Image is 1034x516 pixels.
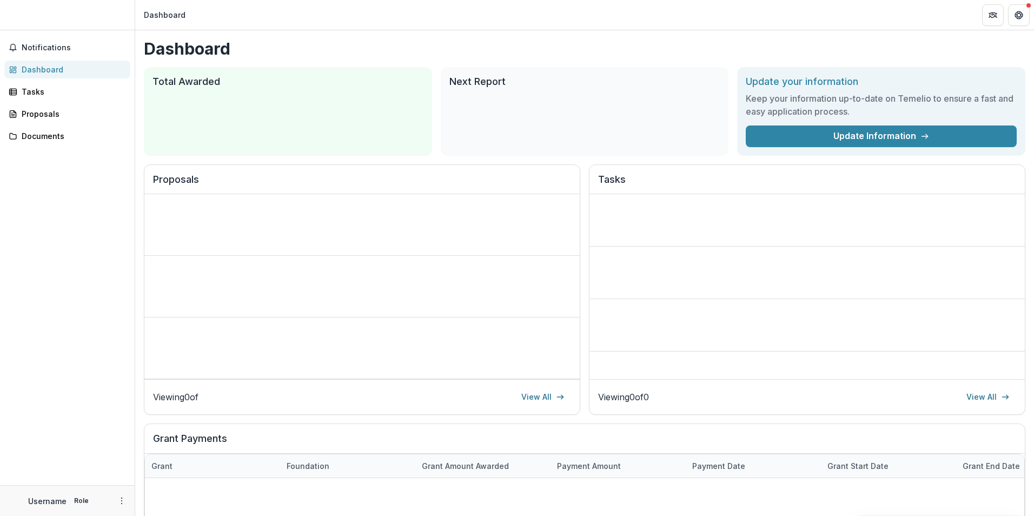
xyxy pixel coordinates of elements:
[140,7,190,23] nav: breadcrumb
[598,391,649,403] p: Viewing 0 of 0
[153,433,1016,453] h2: Grant Payments
[449,76,720,88] h2: Next Report
[28,495,67,507] p: Username
[153,174,571,194] h2: Proposals
[4,39,130,56] button: Notifications
[22,86,122,97] div: Tasks
[1008,4,1030,26] button: Get Help
[144,9,185,21] div: Dashboard
[4,127,130,145] a: Documents
[746,76,1017,88] h2: Update your information
[22,43,126,52] span: Notifications
[115,494,128,507] button: More
[4,61,130,78] a: Dashboard
[22,130,122,142] div: Documents
[22,64,122,75] div: Dashboard
[4,105,130,123] a: Proposals
[4,83,130,101] a: Tasks
[598,174,1016,194] h2: Tasks
[144,39,1025,58] h1: Dashboard
[515,388,571,406] a: View All
[746,125,1017,147] a: Update Information
[982,4,1004,26] button: Partners
[71,496,92,506] p: Role
[153,391,198,403] p: Viewing 0 of
[746,92,1017,118] h3: Keep your information up-to-date on Temelio to ensure a fast and easy application process.
[153,76,423,88] h2: Total Awarded
[960,388,1016,406] a: View All
[22,108,122,120] div: Proposals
